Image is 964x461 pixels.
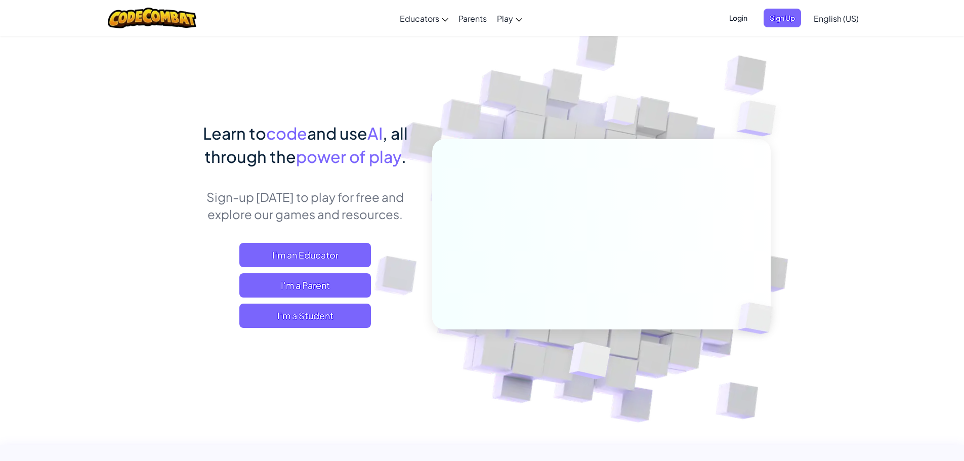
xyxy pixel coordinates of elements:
[239,273,371,298] a: I'm a Parent
[721,281,797,355] img: Overlap cubes
[395,5,453,32] a: Educators
[764,9,801,27] button: Sign Up
[809,5,864,32] a: English (US)
[723,9,753,27] button: Login
[296,146,401,166] span: power of play
[203,123,266,143] span: Learn to
[307,123,367,143] span: and use
[497,13,513,24] span: Play
[367,123,383,143] span: AI
[108,8,196,28] img: CodeCombat logo
[717,76,804,161] img: Overlap cubes
[585,75,658,151] img: Overlap cubes
[239,304,371,328] button: I'm a Student
[544,320,635,404] img: Overlap cubes
[239,243,371,267] a: I'm an Educator
[400,13,439,24] span: Educators
[492,5,527,32] a: Play
[401,146,406,166] span: .
[266,123,307,143] span: code
[194,188,417,223] p: Sign-up [DATE] to play for free and explore our games and resources.
[453,5,492,32] a: Parents
[814,13,859,24] span: English (US)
